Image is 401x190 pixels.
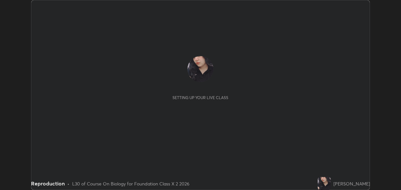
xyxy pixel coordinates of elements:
div: • [67,180,70,187]
div: [PERSON_NAME] [333,180,370,187]
img: 32e702fe6fb1426d9c3f9b6499ca72d2.jpg [318,177,331,190]
img: 32e702fe6fb1426d9c3f9b6499ca72d2.jpg [187,56,214,82]
div: L30 of Course On Biology for Foundation Class X 2 2026 [72,180,189,187]
div: Reproduction [31,180,65,187]
div: Setting up your live class [172,95,228,100]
